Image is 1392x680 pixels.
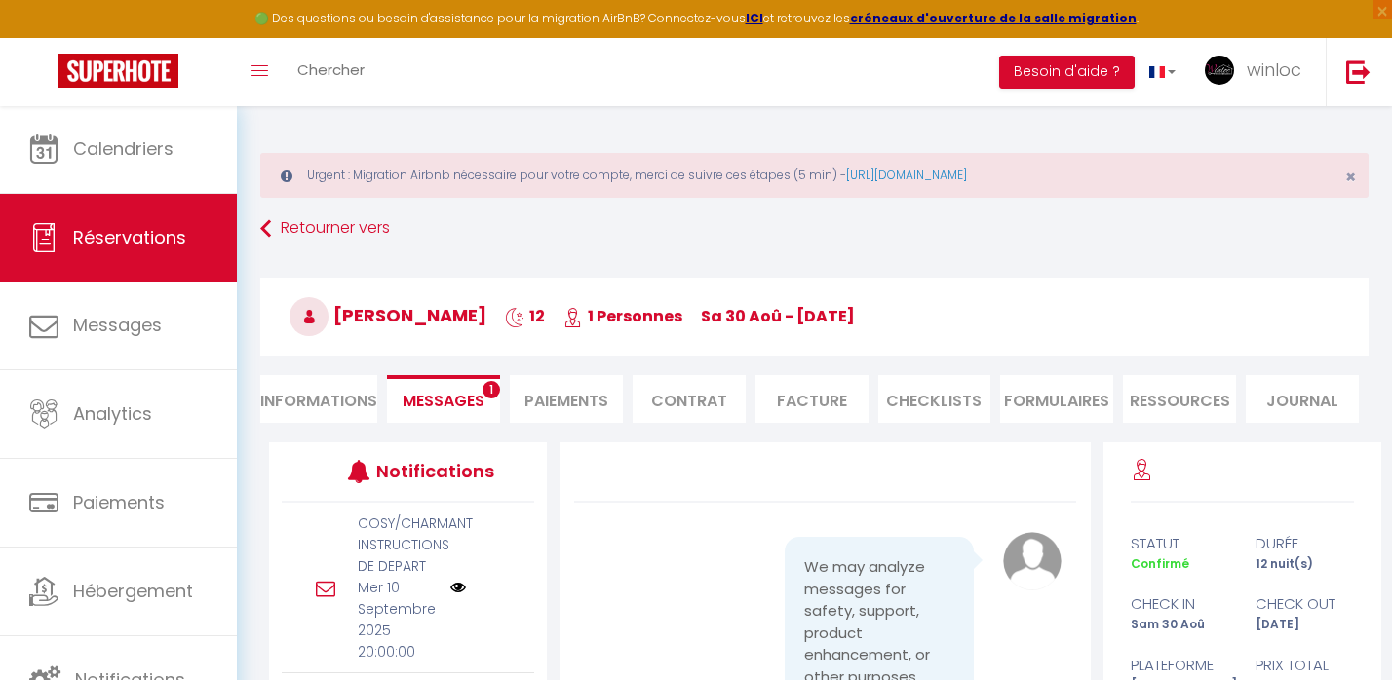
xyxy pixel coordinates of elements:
[376,449,482,493] h3: Notifications
[1000,375,1113,423] li: FORMULAIRES
[1131,555,1189,572] span: Confirmé
[358,512,438,577] p: COSY/CHARMANT INSTRUCTIONS DE DEPART
[483,381,500,398] span: 1
[1242,532,1366,555] div: durée
[403,390,484,412] span: Messages
[73,225,186,249] span: Réservations
[1118,592,1242,616] div: check in
[1242,654,1366,677] div: Prix total
[73,401,152,426] span: Analytics
[450,580,466,595] img: NO IMAGE
[1118,654,1242,677] div: Plateforme
[701,305,855,327] span: sa 30 Aoû - [DATE]
[1345,169,1356,186] button: Close
[878,375,991,423] li: CHECKLISTS
[746,10,763,26] a: ICI
[846,167,967,183] a: [URL][DOMAIN_NAME]
[73,313,162,337] span: Messages
[563,305,682,327] span: 1 Personnes
[1247,57,1301,82] span: winloc
[1242,555,1366,574] div: 12 nuit(s)
[1242,592,1366,616] div: check out
[755,375,869,423] li: Facture
[1346,59,1371,84] img: logout
[1003,532,1062,590] img: avatar.png
[73,490,165,514] span: Paiements
[260,211,1369,246] a: Retourner vers
[510,375,623,423] li: Paiements
[73,136,174,161] span: Calendriers
[73,579,193,603] span: Hébergement
[1190,38,1326,106] a: ... winloc
[260,153,1369,198] div: Urgent : Migration Airbnb nécessaire pour votre compte, merci de suivre ces étapes (5 min) -
[999,56,1135,89] button: Besoin d'aide ?
[283,38,379,106] a: Chercher
[260,375,377,423] li: Informations
[1345,165,1356,189] span: ×
[850,10,1137,26] a: créneaux d'ouverture de la salle migration
[505,305,545,327] span: 12
[297,59,365,80] span: Chercher
[1205,56,1234,85] img: ...
[633,375,746,423] li: Contrat
[1242,616,1366,634] div: [DATE]
[1123,375,1236,423] li: Ressources
[58,54,178,88] img: Super Booking
[290,303,486,327] span: [PERSON_NAME]
[1246,375,1359,423] li: Journal
[1118,616,1242,634] div: Sam 30 Aoû
[358,577,438,662] p: Mer 10 Septembre 2025 20:00:00
[1118,532,1242,555] div: statut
